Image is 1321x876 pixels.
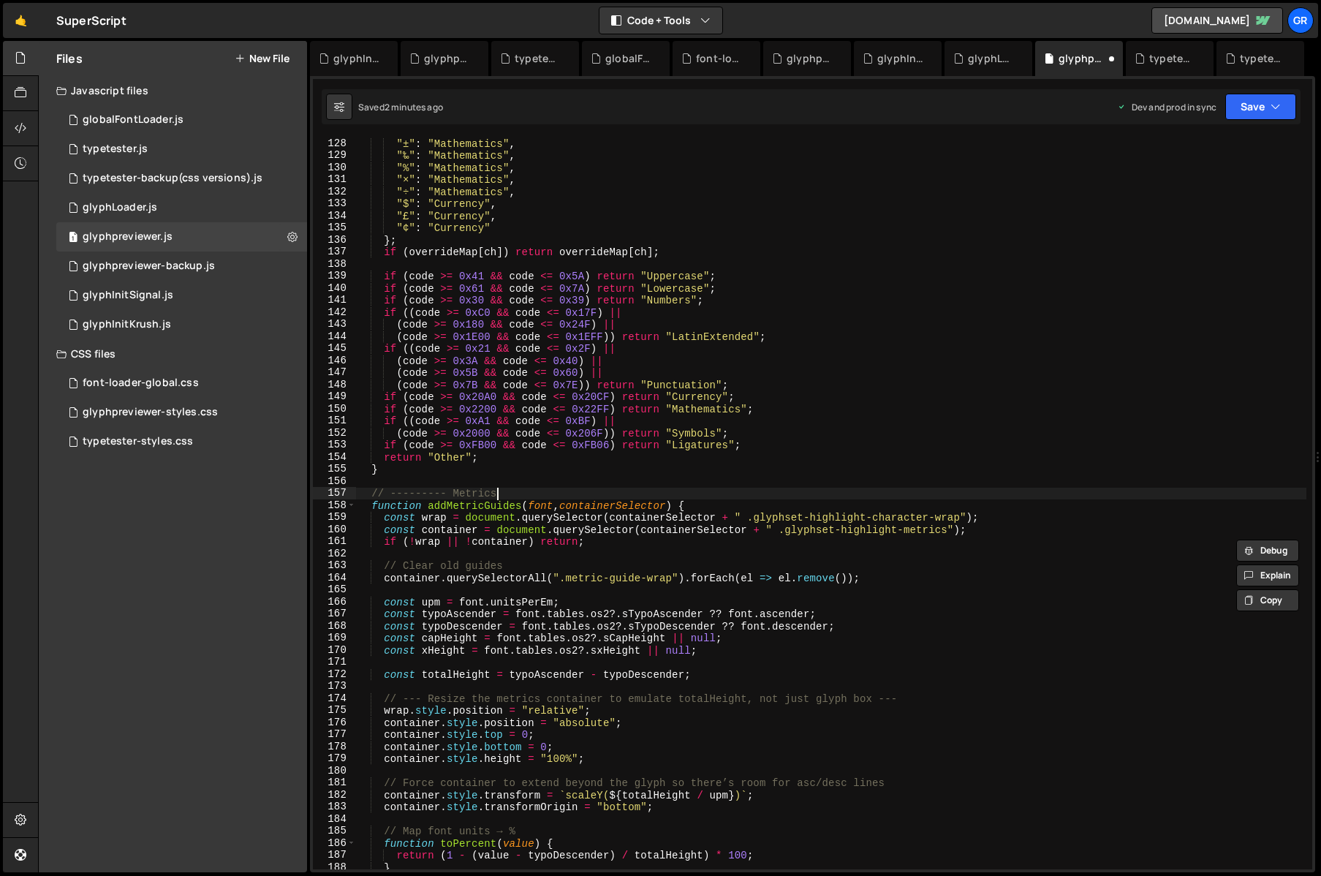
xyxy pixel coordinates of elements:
div: 148 [313,379,356,391]
div: glyphLoader.js [83,201,157,214]
button: Explain [1236,565,1299,586]
a: Gr [1287,7,1314,34]
div: 132 [313,186,356,198]
div: 136 [313,234,356,246]
div: 135 [313,222,356,234]
div: globalFontLoader.js [605,51,652,66]
div: 131 [313,173,356,186]
div: 128 [313,137,356,150]
div: 183 [313,801,356,813]
div: typetester-backup(css versions).js [515,51,561,66]
div: 170 [313,644,356,657]
div: glyphpreviewer-backup.js [83,260,215,273]
div: 2 minutes ago [385,101,443,113]
div: 144 [313,331,356,343]
div: globalFontLoader.js [83,113,183,127]
div: 175 [313,704,356,717]
div: 141 [313,294,356,306]
div: 162 [313,548,356,560]
div: 137 [313,246,356,258]
div: glyphpreviewer-styles.css [83,406,218,419]
div: glyphpreviewer-backup.js [424,51,471,66]
button: Code + Tools [599,7,722,34]
div: Javascript files [39,76,307,105]
div: 169 [313,632,356,644]
button: Copy [1236,589,1299,611]
div: 17017/47730.js [56,310,307,339]
div: 157 [313,487,356,499]
div: 17017/47514.js [56,105,307,135]
div: 184 [313,813,356,826]
div: CSS files [39,339,307,369]
button: New File [235,53,289,64]
div: 186 [313,837,356,850]
div: 176 [313,717,356,729]
div: typetester-styles.css [83,435,193,448]
div: 133 [313,197,356,210]
div: 159 [313,511,356,524]
div: 160 [313,524,356,536]
div: font-loader-global.css [696,51,743,66]
div: 155 [313,463,356,475]
div: 17017/47137.css [56,427,307,456]
div: 164 [313,572,356,584]
div: 139 [313,270,356,282]
div: 151 [313,415,356,427]
div: glyphpreviewer.js [83,230,173,243]
div: 179 [313,752,356,765]
div: 185 [313,825,356,837]
div: Dev and prod in sync [1117,101,1216,113]
div: glyphInitSignal.js [56,281,307,310]
div: 158 [313,499,356,512]
div: 153 [313,439,356,451]
div: Saved [358,101,443,113]
button: Save [1225,94,1296,120]
div: SuperScript [56,12,126,29]
div: 17017/47275.js [56,222,307,252]
div: 150 [313,403,356,415]
span: 1 [69,233,77,244]
div: 163 [313,559,356,572]
div: typetester-backup(css versions).js [83,172,262,185]
div: 17017/47727.js [56,252,307,281]
div: glyphpreviewer-styles.css [787,51,833,66]
div: 129 [313,149,356,162]
div: 146 [313,355,356,367]
button: Debug [1236,540,1299,562]
div: typetester-styles.css [1149,51,1196,66]
div: 17017/47345.css [56,398,307,427]
div: font-loader-global.css [56,369,307,398]
div: 17017/47519.js [56,164,307,193]
div: 182 [313,789,356,801]
div: 171 [313,656,356,668]
div: typetester.js [1240,51,1287,66]
div: 143 [313,318,356,331]
a: [DOMAIN_NAME] [1151,7,1283,34]
div: glyphInitKrush.js [83,318,171,331]
div: 138 [313,258,356,271]
div: 130 [313,162,356,174]
div: 17017/46707.js [56,135,307,164]
div: 177 [313,728,356,741]
div: 154 [313,451,356,464]
div: 17017/47277.js [56,193,307,222]
div: typetester.js [83,143,148,156]
div: 188 [313,861,356,874]
div: 156 [313,475,356,488]
div: 173 [313,680,356,692]
div: 172 [313,668,356,681]
div: glyphLoader.js [968,51,1015,66]
h2: Files [56,50,83,67]
div: 142 [313,306,356,319]
div: glyphInitSignal.js [877,51,924,66]
div: glyphInitKrush.js [333,51,380,66]
div: 167 [313,608,356,620]
div: 147 [313,366,356,379]
div: 149 [313,390,356,403]
div: 178 [313,741,356,753]
div: 174 [313,692,356,705]
div: glyphpreviewer.js [1059,51,1105,66]
div: 165 [313,584,356,596]
div: 152 [313,427,356,439]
